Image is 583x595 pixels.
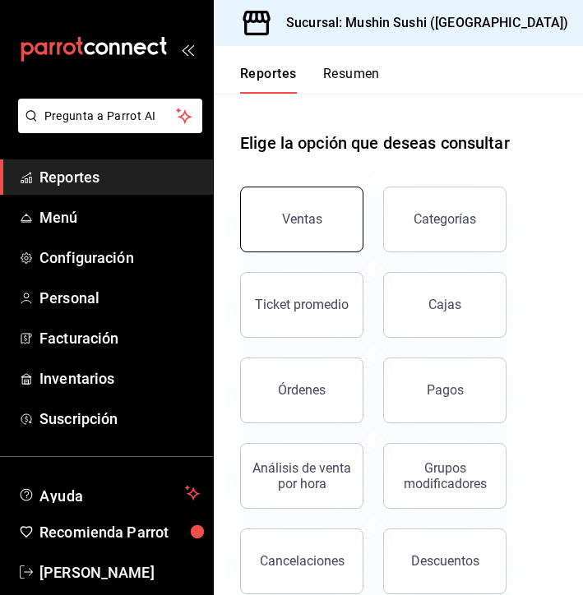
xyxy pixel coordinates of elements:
div: Categorías [414,211,476,227]
button: Reportes [240,66,297,94]
span: Personal [39,287,200,309]
button: Resumen [323,66,380,94]
button: Descuentos [383,528,507,594]
span: Suscripción [39,408,200,430]
span: Ayuda [39,483,178,503]
span: Inventarios [39,367,200,390]
span: Menú [39,206,200,228]
div: Descuentos [411,553,479,569]
button: Análisis de venta por hora [240,443,363,509]
div: Cancelaciones [260,553,345,569]
h1: Elige la opción que deseas consultar [240,131,510,155]
button: Órdenes [240,357,363,423]
button: Categorías [383,187,507,252]
div: Análisis de venta por hora [251,460,353,491]
div: Ventas [282,211,322,227]
span: Configuración [39,247,200,269]
div: Cajas [428,295,462,315]
span: Facturación [39,327,200,349]
h3: Sucursal: Mushin Sushi ([GEOGRAPHIC_DATA]) [273,13,569,33]
a: Cajas [383,272,507,338]
button: Ventas [240,187,363,252]
div: Ticket promedio [255,297,349,312]
div: navigation tabs [240,66,380,94]
span: [PERSON_NAME] [39,561,200,583]
span: Pregunta a Parrot AI [44,108,177,125]
div: Pagos [427,382,464,398]
button: Cancelaciones [240,528,363,594]
div: Grupos modificadores [394,460,496,491]
button: open_drawer_menu [181,43,194,56]
button: Grupos modificadores [383,443,507,509]
a: Pregunta a Parrot AI [12,119,202,136]
div: Órdenes [278,382,326,398]
span: Reportes [39,166,200,188]
button: Ticket promedio [240,272,363,338]
button: Pagos [383,357,507,423]
span: Recomienda Parrot [39,521,200,543]
button: Pregunta a Parrot AI [18,99,202,133]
